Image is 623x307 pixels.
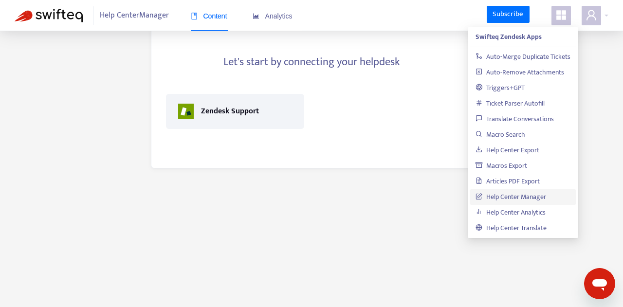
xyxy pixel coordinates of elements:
[476,222,547,234] a: Help Center Translate
[476,129,525,140] a: Macro Search
[476,82,525,93] a: Triggers+GPT
[476,67,564,78] a: Auto-Remove Attachments
[476,207,546,218] a: Help Center Analytics
[476,144,539,156] a: Help Center Export
[555,9,567,21] span: appstore
[584,268,615,299] iframe: Button to launch messaging window
[178,104,194,119] img: zendesk_support.png
[253,12,293,20] span: Analytics
[253,13,259,19] span: area-chart
[201,106,259,117] div: Zendesk Support
[476,160,527,171] a: Macros Export
[487,6,530,23] a: Subscribe
[191,12,227,20] span: Content
[15,9,83,22] img: Swifteq
[166,55,457,69] h4: Let's start by connecting your helpdesk
[476,176,540,187] a: Articles PDF Export
[100,6,169,25] span: Help Center Manager
[586,9,597,21] span: user
[476,98,545,109] a: Ticket Parser Autofill
[476,191,546,202] a: Help Center Manager
[191,13,198,19] span: book
[476,113,554,125] a: Translate Conversations
[476,31,542,42] strong: Swifteq Zendesk Apps
[476,51,570,62] a: Auto-Merge Duplicate Tickets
